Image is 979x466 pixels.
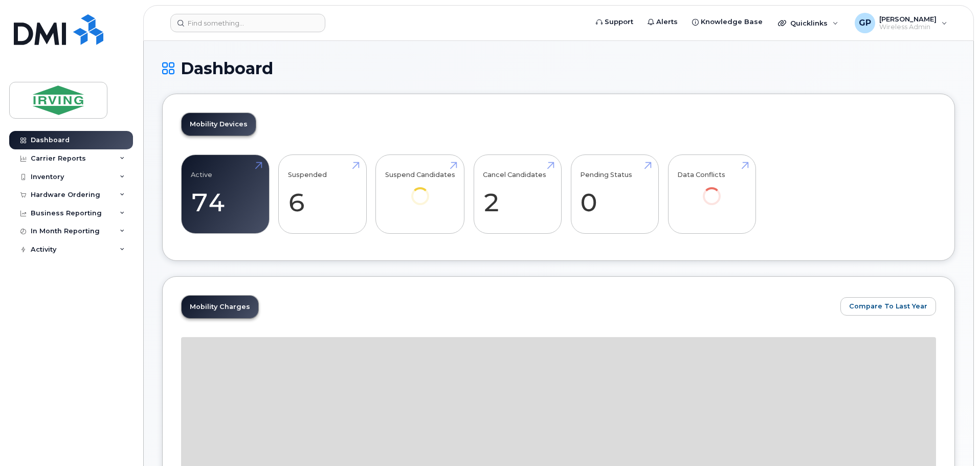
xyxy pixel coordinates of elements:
a: Suspend Candidates [385,161,455,219]
a: Mobility Devices [182,113,256,136]
a: Suspended 6 [288,161,357,228]
a: Data Conflicts [677,161,746,219]
h1: Dashboard [162,59,955,77]
a: Active 74 [191,161,260,228]
a: Cancel Candidates 2 [483,161,552,228]
span: Compare To Last Year [849,301,927,311]
a: Pending Status 0 [580,161,649,228]
a: Mobility Charges [182,296,258,318]
button: Compare To Last Year [840,297,936,316]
